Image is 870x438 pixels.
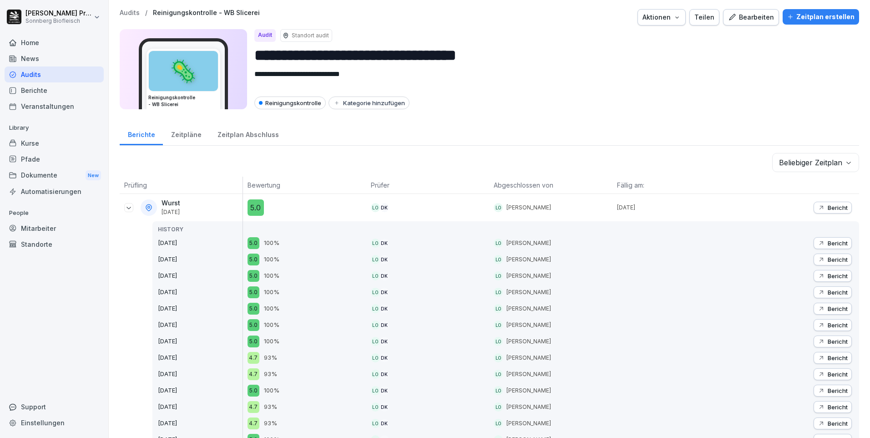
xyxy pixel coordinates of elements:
[371,337,380,346] div: LO
[380,271,389,280] div: DK
[158,337,243,346] p: [DATE]
[5,183,104,199] a: Automatisierungen
[158,304,243,313] p: [DATE]
[828,272,848,280] p: Bericht
[494,239,503,248] div: LO
[5,167,104,184] a: DokumenteNew
[5,98,104,114] div: Veranstaltungen
[248,319,259,331] div: 5.0
[264,337,279,346] p: 100%
[371,353,380,362] div: LO
[120,122,163,145] a: Berichte
[828,403,848,411] p: Bericht
[494,353,503,362] div: LO
[5,35,104,51] a: Home
[494,337,503,346] div: LO
[5,151,104,167] div: Pfade
[5,66,104,82] a: Audits
[366,177,490,194] th: Prüfer
[494,304,503,313] div: LO
[264,402,277,412] p: 93%
[506,337,551,346] p: [PERSON_NAME]
[153,9,260,17] a: Reinigungskontrolle - WB Slicerei
[506,403,551,411] p: [PERSON_NAME]
[506,204,551,212] p: [PERSON_NAME]
[828,204,848,211] p: Bericht
[5,415,104,431] a: Einstellungen
[371,203,380,212] div: LO
[25,18,92,24] p: Sonnberg Biofleisch
[814,270,852,282] button: Bericht
[248,418,259,429] div: 4.7
[494,180,608,190] p: Abgeschlossen von
[506,239,551,247] p: [PERSON_NAME]
[371,271,380,280] div: LO
[248,270,259,282] div: 5.0
[814,418,852,429] button: Bericht
[828,420,848,427] p: Bericht
[814,254,852,265] button: Bericht
[158,386,243,395] p: [DATE]
[158,225,243,234] p: HISTORY
[494,255,503,264] div: LO
[506,321,551,329] p: [PERSON_NAME]
[814,368,852,380] button: Bericht
[494,370,503,379] div: LO
[329,97,410,109] button: Kategorie hinzufügen
[158,321,243,330] p: [DATE]
[814,336,852,347] button: Bericht
[694,12,714,22] div: Teilen
[494,386,503,395] div: LO
[248,385,259,397] div: 5.0
[120,9,140,17] a: Audits
[814,286,852,298] button: Bericht
[5,135,104,151] a: Kurse
[380,386,389,395] div: DK
[333,99,405,107] div: Kategorie hinzufügen
[814,401,852,413] button: Bericht
[5,236,104,252] a: Standorte
[787,12,855,22] div: Zeitplan erstellen
[380,239,389,248] div: DK
[264,255,279,264] p: 100%
[814,237,852,249] button: Bericht
[162,209,180,215] p: [DATE]
[723,9,779,25] a: Bearbeiten
[158,271,243,280] p: [DATE]
[380,255,389,264] div: DK
[494,288,503,297] div: LO
[371,370,380,379] div: LO
[264,271,279,280] p: 100%
[5,220,104,236] a: Mitarbeiter
[162,199,180,207] p: Wurst
[494,419,503,428] div: LO
[5,121,104,135] p: Library
[380,203,389,212] div: DK
[5,82,104,98] div: Berichte
[506,354,551,362] p: [PERSON_NAME]
[248,352,259,364] div: 4.7
[248,254,259,265] div: 5.0
[371,239,380,248] div: LO
[158,239,243,248] p: [DATE]
[814,352,852,364] button: Bericht
[264,288,279,297] p: 100%
[264,370,277,379] p: 93%
[145,9,147,17] p: /
[248,237,259,249] div: 5.0
[264,353,277,362] p: 93%
[248,286,259,298] div: 5.0
[689,9,719,25] button: Teilen
[506,272,551,280] p: [PERSON_NAME]
[248,180,362,190] p: Bewertung
[494,321,503,330] div: LO
[5,399,104,415] div: Support
[248,336,259,347] div: 5.0
[494,203,503,212] div: LO
[506,387,551,395] p: [PERSON_NAME]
